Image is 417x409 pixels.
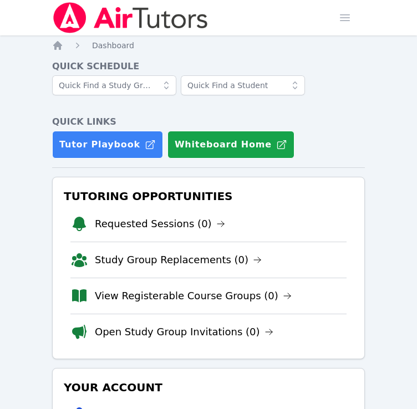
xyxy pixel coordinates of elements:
[95,324,273,340] a: Open Study Group Invitations (0)
[181,75,305,95] input: Quick Find a Student
[167,131,294,159] button: Whiteboard Home
[95,216,225,232] a: Requested Sessions (0)
[62,186,355,206] h3: Tutoring Opportunities
[95,288,292,304] a: View Registerable Course Groups (0)
[52,75,176,95] input: Quick Find a Study Group
[92,40,134,51] a: Dashboard
[52,2,209,33] img: Air Tutors
[52,131,163,159] a: Tutor Playbook
[52,40,365,51] nav: Breadcrumb
[62,377,355,397] h3: Your Account
[95,252,262,268] a: Study Group Replacements (0)
[52,115,365,129] h4: Quick Links
[92,41,134,50] span: Dashboard
[52,60,365,73] h4: Quick Schedule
